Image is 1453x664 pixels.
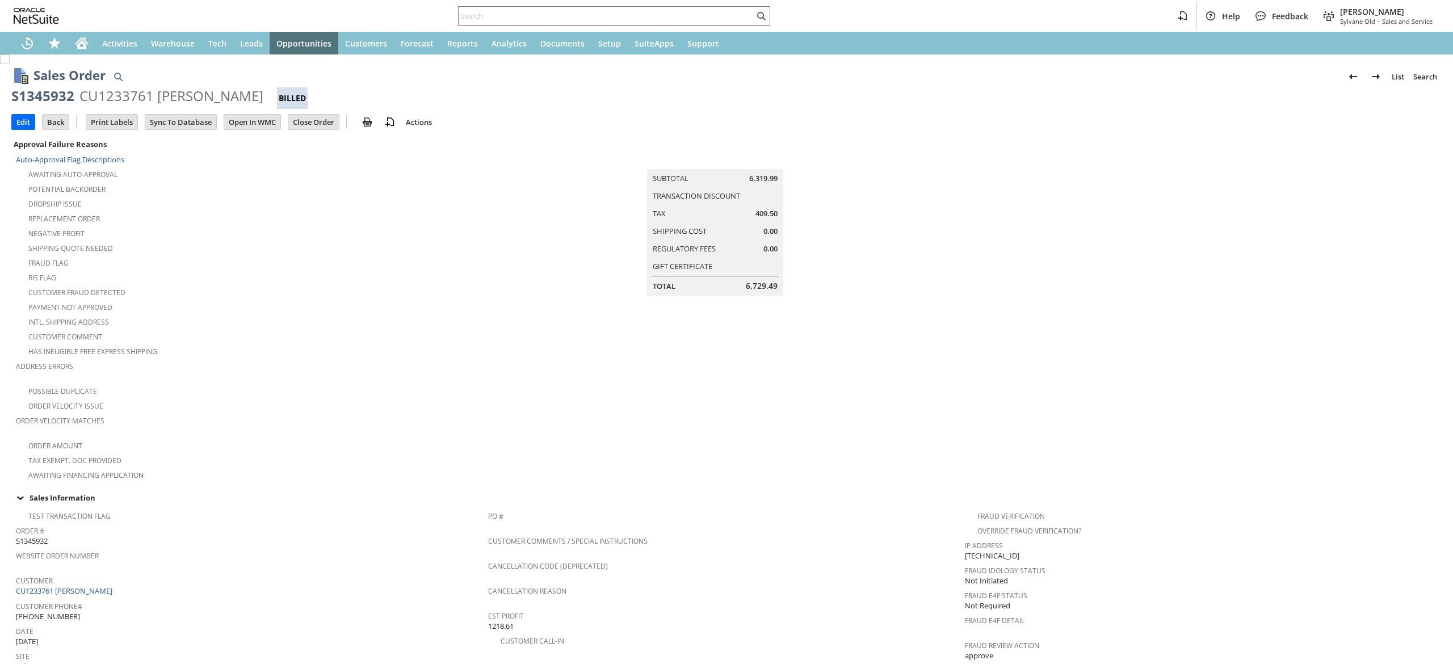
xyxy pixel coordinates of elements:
a: Forecast [394,32,440,54]
span: Setup [598,38,621,49]
a: Est Profit [488,611,524,621]
span: Tech [208,38,226,49]
a: Customer Comments / Special Instructions [488,536,648,546]
span: Customers [345,38,387,49]
span: SuiteApps [635,38,674,49]
a: Leads [233,32,270,54]
input: Close Order [288,115,339,129]
span: 6,729.49 [746,280,778,292]
a: Recent Records [14,32,41,54]
a: Has Ineligible Free Express Shipping [28,347,157,356]
a: Fraud Verification [977,511,1045,521]
a: Warehouse [144,32,201,54]
input: Sync To Database [145,115,216,129]
a: Support [681,32,726,54]
input: Open In WMC [224,115,280,129]
a: Possible Duplicate [28,386,97,396]
a: Tech [201,32,233,54]
a: Fraud Idology Status [965,566,1045,575]
a: Shipping Quote Needed [28,243,113,253]
a: Gift Certificate [653,261,712,271]
a: Opportunities [270,32,338,54]
a: Negative Profit [28,229,85,238]
a: Customer [16,576,53,586]
a: Total [653,281,675,291]
div: Billed [277,87,308,109]
a: Customer Call-in [501,636,564,646]
span: Leads [240,38,263,49]
input: Edit [12,115,35,129]
a: Transaction Discount [653,191,740,201]
span: Sylvane Old [1340,17,1375,26]
span: - [1378,17,1380,26]
img: Previous [1346,70,1360,83]
td: Sales Information [11,490,1442,505]
span: Support [687,38,719,49]
a: Test Transaction Flag [28,511,111,521]
svg: Recent Records [20,36,34,50]
img: print.svg [360,115,374,129]
span: 409.50 [755,208,778,219]
a: Order Amount [28,441,82,451]
input: Print Labels [86,115,137,129]
a: Tax [653,208,666,218]
a: Awaiting Auto-Approval [28,170,117,179]
a: List [1387,68,1409,86]
a: Date [16,627,33,636]
span: Warehouse [151,38,195,49]
a: CU1233761 [PERSON_NAME] [16,586,115,596]
a: RIS flag [28,273,56,283]
a: Site [16,652,30,661]
a: Customers [338,32,394,54]
svg: logo [14,8,59,24]
a: Search [1409,68,1442,86]
span: [TECHNICAL_ID] [965,550,1019,561]
input: Search [459,9,754,23]
a: Customer Phone# [16,602,82,611]
a: Override Fraud Verification? [977,526,1081,536]
a: Reports [440,32,485,54]
a: Customer Comment [28,332,102,342]
a: Intl. Shipping Address [28,317,109,327]
svg: Shortcuts [48,36,61,50]
a: Dropship Issue [28,199,82,209]
input: Back [43,115,69,129]
a: Payment not approved [28,302,112,312]
span: approve [965,650,993,661]
a: Order # [16,526,44,536]
span: 1218.61 [488,621,514,632]
a: Cancellation Code (deprecated) [488,561,608,571]
img: Quick Find [111,70,125,83]
a: Order Velocity Matches [16,416,104,426]
a: Analytics [485,32,534,54]
a: PO # [488,511,503,521]
a: Fraud E4F Status [965,591,1027,600]
a: Address Errors [16,362,73,371]
div: CU1233761 [PERSON_NAME] [79,87,263,105]
div: Sales Information [11,490,1437,505]
span: Analytics [492,38,527,49]
a: IP Address [965,541,1003,550]
span: Sales and Service [1382,17,1433,26]
span: Not Required [965,600,1010,611]
svg: Search [754,9,768,23]
span: 6,319.99 [749,173,778,184]
span: 0.00 [763,226,778,237]
svg: Home [75,36,89,50]
a: Subtotal [653,173,688,183]
a: Replacement Order [28,214,100,224]
a: Activities [95,32,144,54]
a: Fraud E4F Detail [965,616,1024,625]
a: Actions [401,117,436,127]
h1: Sales Order [33,66,106,85]
div: Approval Failure Reasons [11,137,484,152]
a: Documents [534,32,591,54]
a: Fraud Flag [28,258,69,268]
span: Help [1222,11,1240,22]
span: S1345932 [16,536,48,547]
a: Potential Backorder [28,184,106,194]
span: [DATE] [16,636,38,647]
a: Website Order Number [16,551,99,561]
div: S1345932 [11,87,74,105]
span: Reports [447,38,478,49]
